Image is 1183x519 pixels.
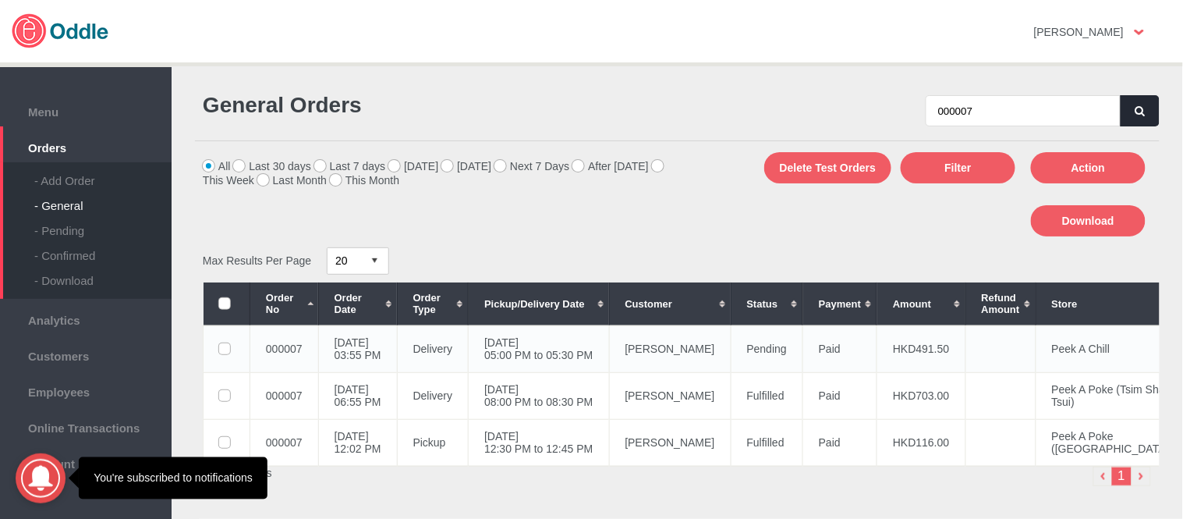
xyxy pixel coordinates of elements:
[1031,205,1146,236] button: Download
[314,160,386,172] label: Last 7 days
[257,174,327,187] label: Last Month
[731,283,802,325] th: Status
[494,160,569,172] label: Next 7 Days
[8,453,164,471] span: Account
[34,237,172,262] div: - Confirmed
[233,160,310,172] label: Last 30 days
[8,137,164,155] span: Orders
[94,472,253,485] div: You're subscribed to notifications
[250,372,319,419] td: 000007
[1132,467,1151,486] img: right-arrow.png
[34,187,172,212] div: - General
[397,372,469,419] td: Delivery
[318,372,397,419] td: [DATE] 06:55 PM
[764,152,891,183] button: Delete Test Orders
[926,95,1121,126] input: Search by name, email or phone
[318,419,397,466] td: [DATE] 12:02 PM
[397,283,469,325] th: Order Type
[250,325,319,372] td: 000007
[397,325,469,372] td: Delivery
[469,419,609,466] td: [DATE] 12:30 PM to 12:45 PM
[8,418,164,435] span: Online Transactions
[803,325,877,372] td: Paid
[250,283,319,325] th: Order No
[877,283,965,325] th: Amount
[1093,467,1113,486] img: left-arrow-small.png
[731,372,802,419] td: Fulfilled
[397,419,469,466] td: Pickup
[8,310,164,327] span: Analytics
[469,325,609,372] td: [DATE] 05:00 PM to 05:30 PM
[877,325,965,372] td: HKD491.50
[8,101,164,119] span: Menu
[731,325,802,372] td: Pending
[203,160,231,172] label: All
[901,152,1015,183] button: Filter
[388,160,438,172] label: [DATE]
[203,93,670,118] h1: General Orders
[203,254,311,267] span: Max Results Per Page
[877,372,965,419] td: HKD703.00
[34,262,172,287] div: - Download
[318,283,397,325] th: Order Date
[803,372,877,419] td: Paid
[469,283,609,325] th: Pickup/Delivery Date
[318,325,397,372] td: [DATE] 03:55 PM
[1135,30,1144,35] img: user-option-arrow.png
[34,162,172,187] div: - Add Order
[877,419,965,466] td: HKD116.00
[609,372,731,419] td: [PERSON_NAME]
[250,419,319,466] td: 000007
[1112,467,1132,486] li: 1
[8,382,164,399] span: Employees
[609,419,731,466] td: [PERSON_NAME]
[8,346,164,363] span: Customers
[1031,152,1146,183] button: Action
[609,325,731,372] td: [PERSON_NAME]
[441,160,491,172] label: [DATE]
[965,283,1036,325] th: Refund Amount
[803,283,877,325] th: Payment
[330,174,399,187] label: This Month
[731,419,802,466] td: Fulfilled
[609,283,731,325] th: Customer
[469,372,609,419] td: [DATE] 08:00 PM to 08:30 PM
[34,212,172,237] div: - Pending
[803,419,877,466] td: Paid
[572,160,649,172] label: After [DATE]
[1034,26,1124,38] strong: [PERSON_NAME]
